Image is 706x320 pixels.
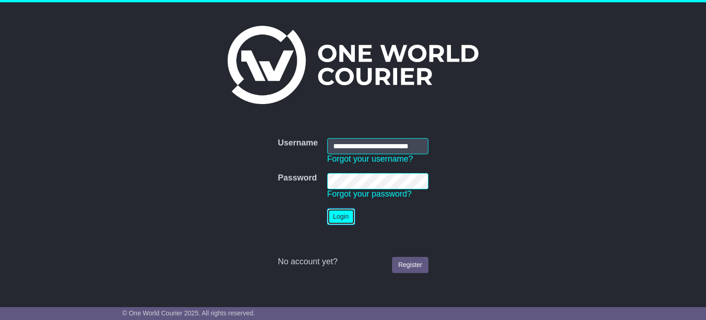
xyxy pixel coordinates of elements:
label: Password [278,173,317,183]
span: © One World Courier 2025. All rights reserved. [122,309,255,317]
div: No account yet? [278,257,428,267]
a: Register [392,257,428,273]
a: Forgot your username? [327,154,413,163]
a: Forgot your password? [327,189,412,198]
img: One World [228,26,478,104]
button: Login [327,209,355,225]
label: Username [278,138,318,148]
